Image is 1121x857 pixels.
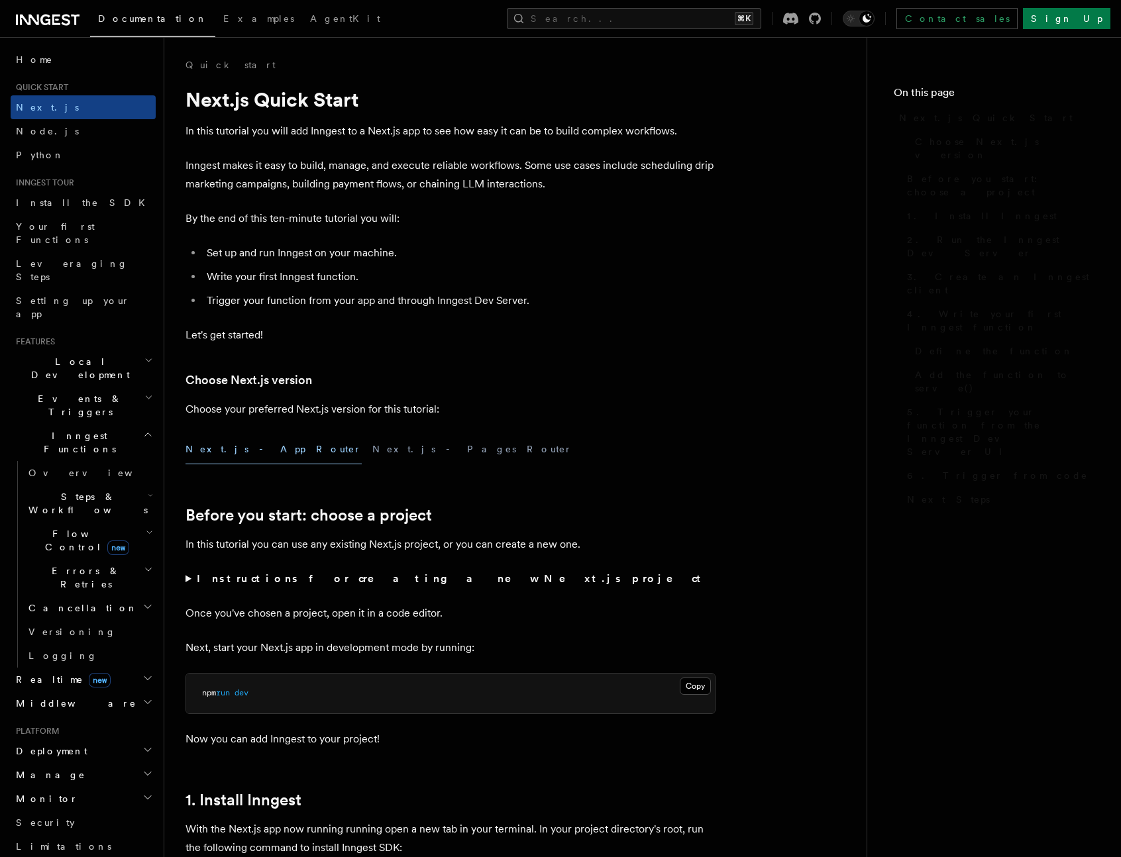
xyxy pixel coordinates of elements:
li: Write your first Inngest function. [203,268,716,286]
a: Your first Functions [11,215,156,252]
span: Monitor [11,792,78,805]
span: npm [202,688,216,697]
span: Define the function [915,344,1073,358]
span: new [89,673,111,687]
a: Examples [215,4,302,36]
span: Python [16,150,64,160]
span: Add the function to serve() [915,368,1094,395]
a: Python [11,143,156,167]
a: Leveraging Steps [11,252,156,289]
div: Inngest Functions [11,461,156,668]
p: With the Next.js app now running running open a new tab in your terminal. In your project directo... [186,820,716,857]
button: Search...⌘K [507,8,761,29]
span: Examples [223,13,294,24]
span: 2. Run the Inngest Dev Server [907,233,1094,260]
strong: Instructions for creating a new Next.js project [197,572,706,585]
li: Set up and run Inngest on your machine. [203,244,716,262]
a: Next.js Quick Start [894,106,1094,130]
button: Local Development [11,350,156,387]
span: 1. Install Inngest [907,209,1057,223]
a: Before you start: choose a project [186,506,432,525]
span: Choose Next.js version [915,135,1094,162]
p: In this tutorial you will add Inngest to a Next.js app to see how easy it can be to build complex... [186,122,716,140]
span: Documentation [98,13,207,24]
span: 5. Trigger your function from the Inngest Dev Server UI [907,405,1094,458]
span: Deployment [11,744,87,758]
span: Manage [11,768,85,781]
p: Once you've chosen a project, open it in a code editor. [186,604,716,623]
button: Copy [680,678,711,695]
span: Next.js Quick Start [899,111,1073,125]
p: By the end of this ten-minute tutorial you will: [186,209,716,228]
span: Before you start: choose a project [907,172,1094,199]
li: Trigger your function from your app and through Inngest Dev Server. [203,291,716,310]
span: dev [235,688,248,697]
a: 5. Trigger your function from the Inngest Dev Server UI [902,400,1094,464]
a: Before you start: choose a project [902,167,1094,204]
a: Install the SDK [11,191,156,215]
a: Choose Next.js version [186,371,312,389]
span: Next Steps [907,493,990,506]
button: Inngest Functions [11,424,156,461]
span: Node.js [16,126,79,136]
span: Inngest tour [11,177,74,188]
span: Cancellation [23,601,138,615]
p: Let's get started! [186,326,716,344]
span: run [216,688,230,697]
a: 4. Write your first Inngest function [902,302,1094,339]
p: Now you can add Inngest to your project! [186,730,716,748]
span: Overview [28,468,165,478]
a: Logging [23,644,156,668]
p: Next, start your Next.js app in development mode by running: [186,638,716,657]
button: Manage [11,763,156,787]
p: Choose your preferred Next.js version for this tutorial: [186,400,716,419]
a: 1. Install Inngest [902,204,1094,228]
span: Local Development [11,355,144,381]
span: Flow Control [23,527,146,554]
h1: Next.js Quick Start [186,87,716,111]
a: 2. Run the Inngest Dev Server [902,228,1094,265]
button: Cancellation [23,596,156,620]
button: Realtimenew [11,668,156,691]
p: In this tutorial you can use any existing Next.js project, or you can create a new one. [186,535,716,554]
a: Add the function to serve() [910,363,1094,400]
span: AgentKit [310,13,380,24]
span: 3. Create an Inngest client [907,270,1094,297]
a: AgentKit [302,4,388,36]
span: Leveraging Steps [16,258,128,282]
button: Middleware [11,691,156,715]
a: Security [11,811,156,834]
span: 4. Write your first Inngest function [907,307,1094,334]
span: Next.js [16,102,79,113]
span: Versioning [28,627,116,637]
a: Choose Next.js version [910,130,1094,167]
span: Steps & Workflows [23,490,148,517]
span: Limitations [16,841,111,852]
span: Quick start [11,82,68,93]
span: Install the SDK [16,197,153,208]
span: Logging [28,650,97,661]
a: Contact sales [896,8,1018,29]
button: Errors & Retries [23,559,156,596]
a: Quick start [186,58,276,72]
a: Next Steps [902,487,1094,511]
span: Events & Triggers [11,392,144,419]
span: Features [11,336,55,347]
span: new [107,540,129,555]
button: Flow Controlnew [23,522,156,559]
span: Setting up your app [16,295,130,319]
a: Sign Up [1023,8,1110,29]
a: Next.js [11,95,156,119]
a: Node.js [11,119,156,143]
span: Your first Functions [16,221,95,245]
p: Inngest makes it easy to build, manage, and execute reliable workflows. Some use cases include sc... [186,156,716,193]
a: Define the function [910,339,1094,363]
a: 3. Create an Inngest client [902,265,1094,302]
kbd: ⌘K [735,12,753,25]
a: Home [11,48,156,72]
span: 6. Trigger from code [907,469,1088,482]
span: Middleware [11,697,136,710]
a: 1. Install Inngest [186,791,301,809]
a: Setting up your app [11,289,156,326]
button: Deployment [11,739,156,763]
